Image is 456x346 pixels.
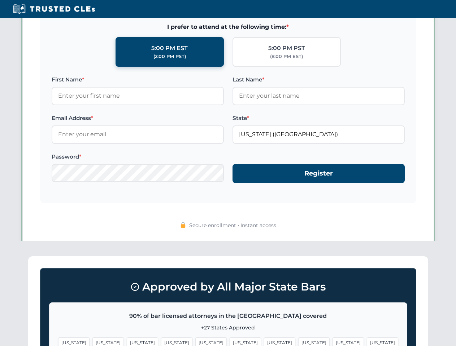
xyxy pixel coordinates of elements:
[52,87,224,105] input: Enter your first name
[52,114,224,123] label: Email Address
[270,53,303,60] div: (8:00 PM EST)
[52,22,405,32] span: I prefer to attend at the following time:
[52,152,224,161] label: Password
[151,44,188,53] div: 5:00 PM EST
[268,44,305,53] div: 5:00 PM PST
[58,311,398,321] p: 90% of bar licensed attorneys in the [GEOGRAPHIC_DATA] covered
[233,75,405,84] label: Last Name
[233,164,405,183] button: Register
[52,125,224,143] input: Enter your email
[233,87,405,105] input: Enter your last name
[233,114,405,123] label: State
[189,221,276,229] span: Secure enrollment • Instant access
[58,324,398,332] p: +27 States Approved
[11,4,97,14] img: Trusted CLEs
[233,125,405,143] input: Florida (FL)
[180,222,186,228] img: 🔒
[52,75,224,84] label: First Name
[49,277,407,297] h3: Approved by All Major State Bars
[153,53,186,60] div: (2:00 PM PST)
